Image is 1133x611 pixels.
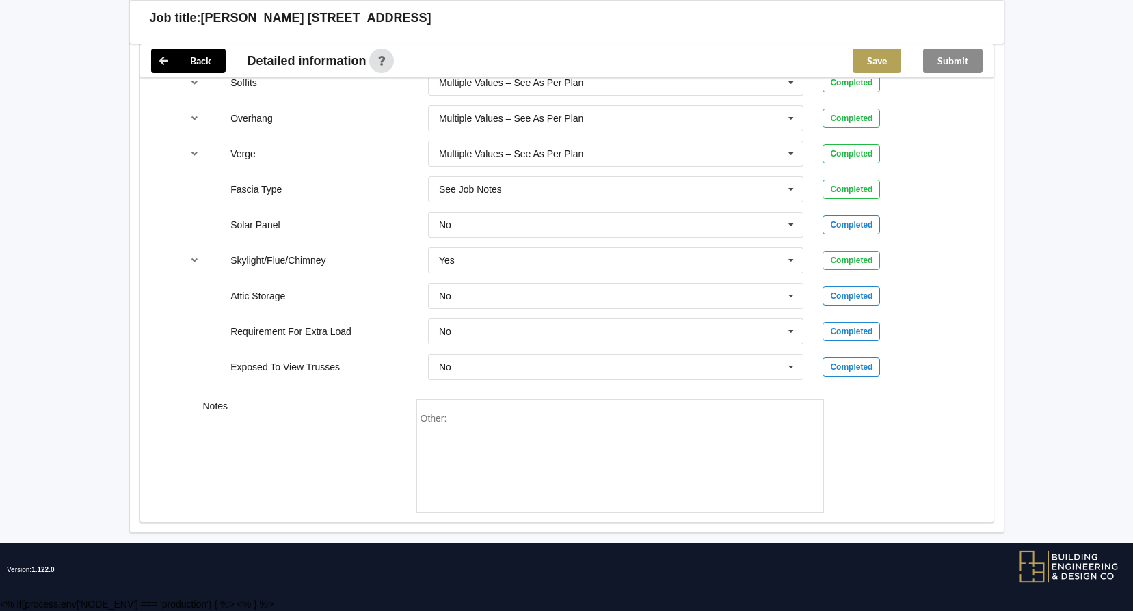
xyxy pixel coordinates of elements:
button: Save [853,49,901,73]
span: 1.122.0 [31,566,54,573]
div: Completed [823,251,880,270]
div: Multiple Values – See As Per Plan [439,78,583,87]
label: Solar Panel [230,219,280,230]
button: reference-toggle [181,248,208,273]
label: Soffits [230,77,257,88]
label: Verge [230,148,256,159]
span: Other: [421,413,447,424]
div: Notes [194,399,407,513]
div: Completed [823,322,880,341]
div: Multiple Values – See As Per Plan [439,149,583,159]
div: Completed [823,180,880,199]
div: No [439,220,451,230]
div: Multiple Values – See As Per Plan [439,113,583,123]
div: No [439,362,451,372]
span: Version: [7,543,55,597]
div: No [439,327,451,336]
label: Requirement For Extra Load [230,326,351,337]
div: Completed [823,286,880,305]
label: Exposed To View Trusses [230,362,340,372]
label: Skylight/Flue/Chimney [230,255,325,266]
label: Attic Storage [230,290,285,301]
h3: [PERSON_NAME] [STREET_ADDRESS] [201,10,431,26]
img: BEDC logo [1019,549,1119,584]
button: reference-toggle [181,141,208,166]
label: Overhang [230,113,272,124]
div: Completed [823,73,880,92]
div: Completed [823,144,880,163]
div: See Job Notes [439,185,502,194]
label: Fascia Type [230,184,282,195]
div: Completed [823,357,880,377]
span: Detailed information [248,55,366,67]
button: reference-toggle [181,106,208,131]
button: reference-toggle [181,70,208,95]
button: Back [151,49,226,73]
form: notes-field [416,399,824,513]
div: No [439,291,451,301]
div: Completed [823,215,880,234]
div: Completed [823,109,880,128]
div: Yes [439,256,455,265]
h3: Job title: [150,10,201,26]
